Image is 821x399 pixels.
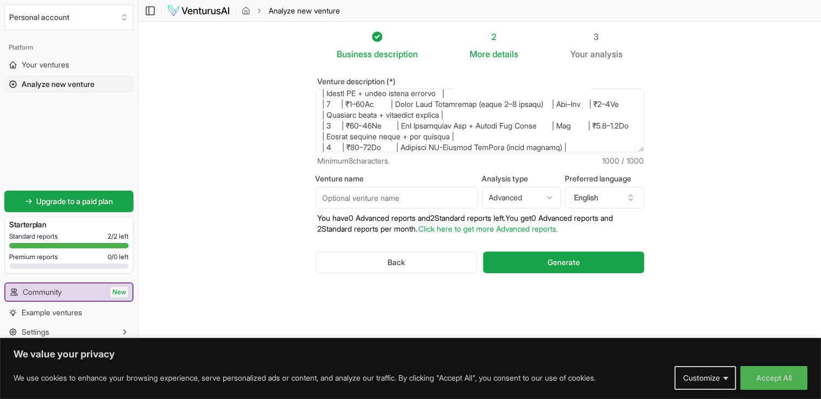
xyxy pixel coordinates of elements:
span: Standard reports [9,232,58,241]
nav: breadcrumb [242,5,340,16]
span: New [110,287,128,297]
button: Customize [675,366,736,390]
span: 2 / 2 left [108,232,129,241]
a: Your ventures [4,56,134,73]
input: Optional venture name [316,187,478,208]
span: Settings [22,327,49,337]
a: Click here to get more Advanced reports. [419,224,558,233]
button: Generate [483,252,644,273]
span: Minimum 8 characters. [318,155,390,166]
label: Preferred language [565,175,644,182]
div: 2 [470,30,518,43]
label: Venture name [316,175,478,182]
span: More [470,48,490,60]
span: Analyze new venture [269,5,340,16]
span: Business [337,48,372,60]
span: Your ventures [22,59,69,70]
span: 1000 / 1000 [603,155,644,166]
span: Generate [548,257,580,268]
label: Venture description (*) [316,78,644,85]
span: Analyze new venture [22,79,95,90]
span: Example ventures [22,307,82,318]
span: Upgrade to a paid plan [37,196,114,207]
button: Back [316,252,477,273]
a: Example ventures [4,304,134,321]
p: We use cookies to enhance your browsing experience, serve personalized ads or content, and analyz... [14,371,596,384]
span: Premium reports [9,253,58,261]
a: Upgrade to a paid plan [4,191,134,212]
p: You have 0 Advanced reports and 2 Standard reports left. Y ou get 0 Advanced reports and 2 Standa... [316,213,644,234]
h3: Starter plan [9,219,129,230]
span: Your [570,48,588,60]
span: details [492,49,518,59]
span: description [374,49,418,59]
span: analysis [590,49,623,59]
span: 0 / 0 left [108,253,129,261]
a: CommunityNew [5,283,132,301]
p: We value your privacy [14,348,807,361]
button: Select an organization [4,4,134,30]
div: 3 [570,30,623,43]
div: Platform [4,39,134,56]
label: Analysis type [482,175,561,182]
button: Settings [4,323,134,341]
button: Accept All [740,366,807,390]
img: logo [167,4,230,17]
span: Community [23,287,62,297]
a: Analyze new venture [4,76,134,93]
button: English [565,187,644,208]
